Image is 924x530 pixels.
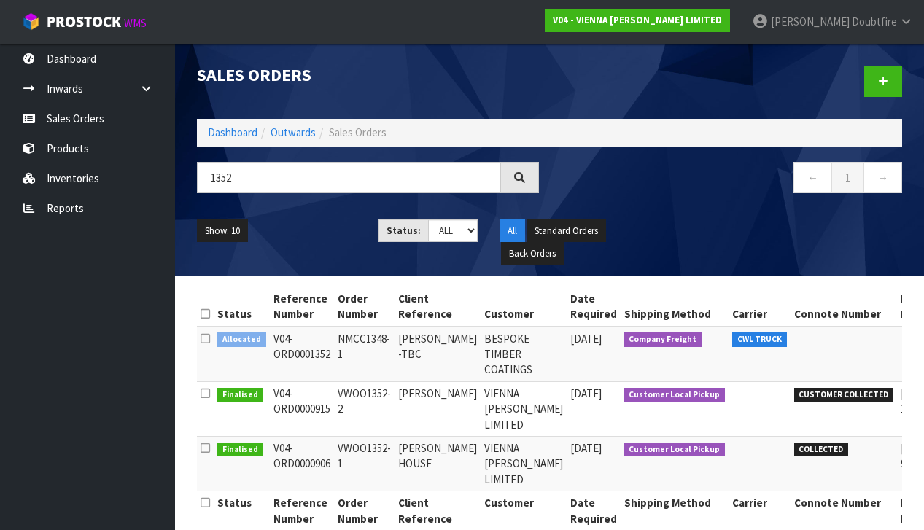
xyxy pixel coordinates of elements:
th: Client Reference [395,287,481,327]
button: Back Orders [501,242,564,265]
th: Status [214,491,270,530]
strong: Status: [387,225,421,237]
td: [PERSON_NAME] [395,381,481,436]
th: Date Required [567,287,621,327]
td: [PERSON_NAME] -TBC [395,327,481,382]
span: [PERSON_NAME] [771,15,850,28]
th: Connote Number [791,287,898,327]
img: cube-alt.png [22,12,40,31]
span: Doubtfire [852,15,897,28]
span: CUSTOMER COLLECTED [794,388,894,402]
td: V04-ORD0001352 [270,327,334,382]
th: Customer [481,491,567,530]
span: Company Freight [624,332,702,347]
a: ← [793,162,832,193]
button: Standard Orders [527,219,606,243]
strong: V04 - VIENNA [PERSON_NAME] LIMITED [553,14,722,26]
th: Connote Number [791,491,898,530]
td: VIENNA [PERSON_NAME] LIMITED [481,437,567,491]
th: Client Reference [395,491,481,530]
th: Order Number [334,491,395,530]
span: Customer Local Pickup [624,443,726,457]
th: Reference Number [270,491,334,530]
input: Search sales orders [197,162,501,193]
td: BESPOKE TIMBER COATINGS [481,327,567,382]
a: Dashboard [208,125,257,139]
span: Sales Orders [329,125,387,139]
td: VWOO1352-2 [334,381,395,436]
span: [DATE] [570,332,602,346]
span: Finalised [217,388,263,402]
a: Outwards [271,125,316,139]
th: Date Required [567,491,621,530]
span: CWL TRUCK [732,332,787,347]
a: 1 [831,162,864,193]
nav: Page navigation [561,162,903,198]
th: Carrier [729,491,791,530]
th: Reference Number [270,287,334,327]
td: VWOO1352-1 [334,437,395,491]
td: NMCC1348-1 [334,327,395,382]
td: V04-ORD0000915 [270,381,334,436]
small: WMS [124,16,147,30]
span: ProStock [47,12,121,31]
td: V04-ORD0000906 [270,437,334,491]
th: Customer [481,287,567,327]
span: Customer Local Pickup [624,388,726,402]
span: Allocated [217,332,266,347]
span: [DATE] [570,441,602,455]
h1: Sales Orders [197,66,539,85]
th: Shipping Method [621,491,729,530]
td: VIENNA [PERSON_NAME] LIMITED [481,381,567,436]
button: All [500,219,525,243]
a: → [863,162,902,193]
span: [DATE] [570,386,602,400]
span: Finalised [217,443,263,457]
th: Shipping Method [621,287,729,327]
th: Order Number [334,287,395,327]
span: COLLECTED [794,443,849,457]
button: Show: 10 [197,219,248,243]
th: Status [214,287,270,327]
th: Carrier [729,287,791,327]
td: [PERSON_NAME] HOUSE [395,437,481,491]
